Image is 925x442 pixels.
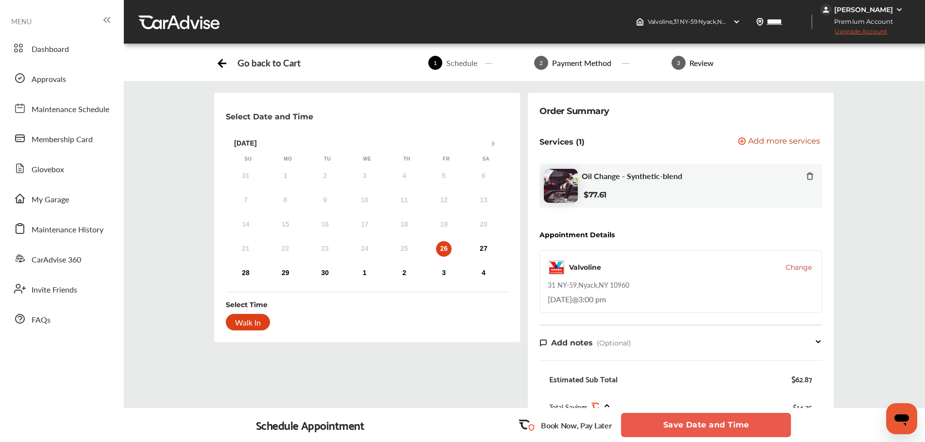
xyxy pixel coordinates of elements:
[11,17,32,25] span: MENU
[672,56,686,70] span: 3
[895,6,903,14] img: WGsFRI8htEPBVLJbROoPRyZpYNWhNONpIPPETTm6eUC0GeLEiAAAAAElFTkSuQmCC
[476,265,491,281] div: Choose Saturday, October 4th, 2025
[278,168,293,184] div: Not available Monday, September 1st, 2025
[648,18,743,25] span: Valvoline , 31 NY-59 Nyack , NY 10960
[278,193,293,208] div: Not available Monday, September 8th, 2025
[32,133,93,146] span: Membership Card
[436,241,452,257] div: Choose Friday, September 26th, 2025
[9,35,114,61] a: Dashboard
[357,241,372,257] div: Not available Wednesday, September 24th, 2025
[534,56,548,70] span: 2
[834,5,893,14] div: [PERSON_NAME]
[243,156,253,163] div: Su
[238,217,253,232] div: Not available Sunday, September 14th, 2025
[793,400,812,413] div: $14.75
[436,217,452,232] div: Not available Friday, September 19th, 2025
[397,217,412,232] div: Not available Thursday, September 18th, 2025
[481,156,491,163] div: Sa
[9,306,114,331] a: FAQs
[748,137,820,147] span: Add more services
[317,193,333,208] div: Not available Tuesday, September 9th, 2025
[9,65,114,91] a: Approvals
[397,265,412,281] div: Choose Thursday, October 2nd, 2025
[228,139,506,147] div: [DATE]
[686,57,718,68] div: Review
[476,168,491,184] div: Not available Saturday, September 6th, 2025
[9,276,114,301] a: Invite Friends
[441,156,451,163] div: Fr
[32,224,103,236] span: Maintenance History
[32,314,50,327] span: FAQs
[402,156,412,163] div: Th
[436,193,452,208] div: Not available Friday, September 12th, 2025
[738,137,820,147] button: Add more services
[492,140,499,147] button: Next Month
[476,193,491,208] div: Not available Saturday, September 13th, 2025
[322,156,332,163] div: Tu
[397,241,412,257] div: Not available Thursday, September 25th, 2025
[32,43,69,56] span: Dashboard
[621,413,791,437] button: Save Date and Time
[733,18,740,26] img: header-down-arrow.9dd2ce7d.svg
[539,104,609,118] div: Order Summary
[539,231,615,239] div: Appointment Details
[32,194,69,206] span: My Garage
[578,294,606,305] span: 3:00 pm
[442,57,481,68] div: Schedule
[582,171,682,180] span: Oil Change - Synthetic-blend
[436,168,452,184] div: Not available Friday, September 5th, 2025
[397,168,412,184] div: Not available Thursday, September 4th, 2025
[278,241,293,257] div: Not available Monday, September 22nd, 2025
[786,262,812,272] button: Change
[551,338,593,347] span: Add notes
[317,168,333,184] div: Not available Tuesday, September 2nd, 2025
[237,57,300,68] div: Go back to Cart
[32,73,66,86] span: Approvals
[539,137,585,147] p: Services (1)
[569,262,601,272] div: Valvoline
[32,164,64,176] span: Glovebox
[548,280,629,290] div: 31 NY-59 , Nyack , NY 10960
[32,103,109,116] span: Maintenance Schedule
[238,241,253,257] div: Not available Sunday, September 21st, 2025
[436,265,452,281] div: Choose Friday, October 3rd, 2025
[541,420,611,431] p: Book Now, Pay Later
[549,374,618,384] div: Estimated Sub Total
[9,186,114,211] a: My Garage
[738,137,822,147] a: Add more services
[886,403,917,434] iframe: Button to launch messaging window
[811,15,812,29] img: header-divider.bc55588e.svg
[9,216,114,241] a: Maintenance History
[317,217,333,232] div: Not available Tuesday, September 16th, 2025
[476,217,491,232] div: Not available Saturday, September 20th, 2025
[636,18,644,26] img: header-home-logo.8d720a4f.svg
[548,259,565,276] img: logo-valvoline.png
[572,294,578,305] span: @
[476,241,491,257] div: Choose Saturday, September 27th, 2025
[32,254,81,266] span: CarAdvise 360
[597,339,631,347] span: (Optional)
[548,57,615,68] div: Payment Method
[317,241,333,257] div: Not available Tuesday, September 23rd, 2025
[539,339,547,347] img: note-icon.db9493fa.svg
[357,265,372,281] div: Choose Wednesday, October 1st, 2025
[226,314,270,330] div: Walk In
[357,217,372,232] div: Not available Wednesday, September 17th, 2025
[238,193,253,208] div: Not available Sunday, September 7th, 2025
[283,156,293,163] div: Mo
[9,246,114,271] a: CarAdvise 360
[317,265,333,281] div: Choose Tuesday, September 30th, 2025
[226,112,313,121] p: Select Date and Time
[428,56,442,70] span: 1
[357,193,372,208] div: Not available Wednesday, September 10th, 2025
[9,156,114,181] a: Glovebox
[544,169,578,203] img: oil-change-thumb.jpg
[756,18,764,26] img: location_vector.a44bc228.svg
[238,168,253,184] div: Not available Sunday, August 31st, 2025
[9,96,114,121] a: Maintenance Schedule
[9,126,114,151] a: Membership Card
[397,193,412,208] div: Not available Thursday, September 11th, 2025
[820,4,832,16] img: jVpblrzwTbfkPYzPPzSLxeg0AAAAASUVORK5CYII=
[226,166,504,283] div: month 2025-09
